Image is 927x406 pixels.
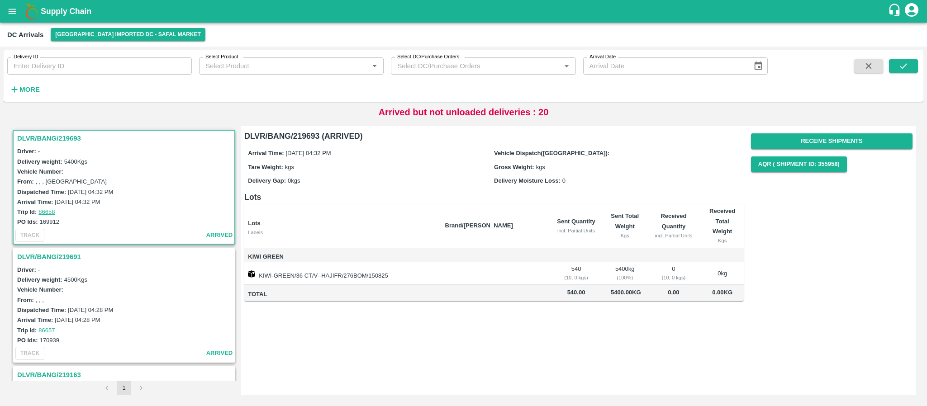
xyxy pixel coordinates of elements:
[494,164,534,170] label: Gross Weight:
[202,60,366,72] input: Select Product
[17,337,38,344] label: PO Ids:
[248,270,255,278] img: box
[445,222,513,229] b: Brand/[PERSON_NAME]
[38,208,55,215] a: 86658
[17,158,62,165] label: Delivery weight:
[888,3,903,19] div: customer-support
[903,2,920,21] div: account of current user
[751,133,913,149] button: Receive Shipments
[41,5,888,18] a: Supply Chain
[583,57,746,75] input: Arrival Date
[556,288,596,298] span: 540.00
[556,274,596,282] div: ( 10, 0 kgs)
[750,57,767,75] button: Choose date
[2,1,23,22] button: open drawer
[611,274,639,282] div: ( 100 %)
[561,60,572,72] button: Open
[17,208,37,215] label: Trip Id:
[17,276,62,283] label: Delivery weight:
[38,266,40,273] span: -
[646,262,701,285] td: 0
[286,150,331,156] span: [DATE] 04:32 PM
[17,198,53,205] label: Arrival Time:
[7,57,192,75] input: Enter Delivery ID
[248,150,284,156] label: Arrival Time:
[536,164,545,170] span: kgs
[244,191,744,203] h6: Lots
[661,212,686,229] b: Received Quantity
[557,218,595,225] b: Sent Quantity
[40,218,59,225] label: 169912
[68,307,113,313] label: [DATE] 04:28 PM
[17,178,34,185] label: From:
[17,132,233,144] h3: DLVR/BANG/219693
[701,262,744,285] td: 0 kg
[248,220,260,227] b: Lots
[244,262,437,285] td: KIWI-GREEN/36 CT/V--HAJIFR/276BOM/150825
[17,316,53,323] label: Arrival Time:
[611,289,641,296] span: 5400.00 Kg
[41,7,91,16] b: Supply Chain
[708,236,737,245] div: Kgs
[17,297,34,303] label: From:
[55,198,100,205] label: [DATE] 04:32 PM
[55,316,100,323] label: [DATE] 04:28 PM
[17,189,66,195] label: Dispatched Time:
[653,274,694,282] div: ( 10, 0 kgs)
[206,348,233,359] span: arrived
[38,148,40,155] span: -
[38,327,55,334] a: 86657
[14,53,38,61] label: Delivery ID
[369,60,380,72] button: Open
[64,158,87,165] label: 5400 Kgs
[36,178,107,185] label: , , , [GEOGRAPHIC_DATA]
[17,168,63,175] label: Vehicle Number:
[288,177,300,184] span: 0 kgs
[248,177,286,184] label: Delivery Gap:
[397,53,459,61] label: Select DC/Purchase Orders
[611,231,639,240] div: Kgs
[17,218,38,225] label: PO Ids:
[23,2,41,20] img: logo
[494,177,561,184] label: Delivery Moisture Loss:
[244,130,744,142] h6: DLVR/BANG/219693 (ARRIVED)
[379,105,549,119] p: Arrived but not unloaded deliveries : 20
[51,28,205,41] button: Select DC
[117,381,131,395] button: page 1
[7,82,42,97] button: More
[64,276,87,283] label: 4500 Kgs
[7,29,43,41] div: DC Arrivals
[17,327,37,334] label: Trip Id:
[40,337,59,344] label: 170939
[556,227,596,235] div: incl. Partial Units
[248,289,437,300] span: Total
[394,60,546,72] input: Select DC/Purchase Orders
[206,230,233,241] span: arrived
[17,307,66,313] label: Dispatched Time:
[17,369,233,381] h3: DLVR/BANG/219163
[17,148,36,155] label: Driver:
[589,53,616,61] label: Arrival Date
[611,212,639,229] b: Sent Total Weight
[562,177,566,184] span: 0
[709,208,735,235] b: Received Total Weight
[285,164,294,170] span: kgs
[248,228,437,236] div: Labels
[36,297,44,303] label: , , ,
[494,150,609,156] label: Vehicle Dispatch([GEOGRAPHIC_DATA]):
[248,164,283,170] label: Tare Weight:
[98,381,150,395] nav: pagination navigation
[17,251,233,263] h3: DLVR/BANG/219691
[549,262,604,285] td: 540
[248,252,437,262] span: Kiwi Green
[17,286,63,293] label: Vehicle Number:
[653,288,694,298] span: 0.00
[68,189,113,195] label: [DATE] 04:32 PM
[653,231,694,240] div: incl. Partial Units
[17,266,36,273] label: Driver:
[751,156,847,172] button: AQR ( Shipment Id: 355958)
[19,86,40,93] strong: More
[604,262,646,285] td: 5400 kg
[712,289,732,296] span: 0.00 Kg
[205,53,238,61] label: Select Product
